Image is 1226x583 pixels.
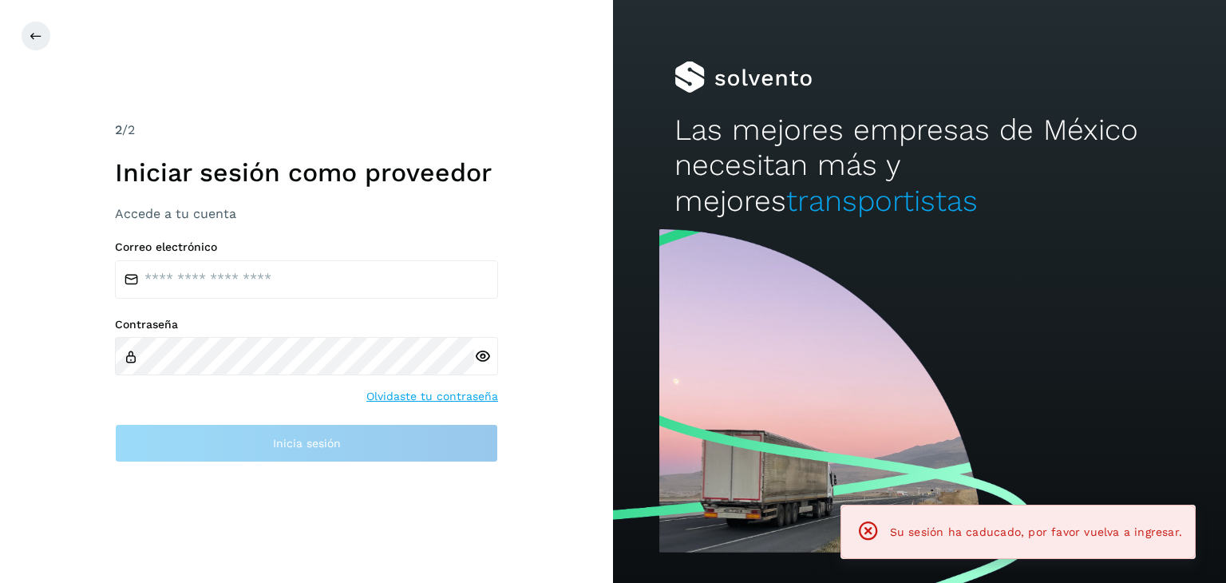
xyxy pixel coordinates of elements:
button: Inicia sesión [115,424,498,462]
span: Inicia sesión [273,438,341,449]
h1: Iniciar sesión como proveedor [115,157,498,188]
h3: Accede a tu cuenta [115,206,498,221]
span: 2 [115,122,122,137]
span: Su sesión ha caducado, por favor vuelva a ingresar. [890,525,1182,538]
label: Contraseña [115,318,498,331]
label: Correo electrónico [115,240,498,254]
div: /2 [115,121,498,140]
span: transportistas [786,184,978,218]
a: Olvidaste tu contraseña [366,388,498,405]
h2: Las mejores empresas de México necesitan más y mejores [674,113,1165,219]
